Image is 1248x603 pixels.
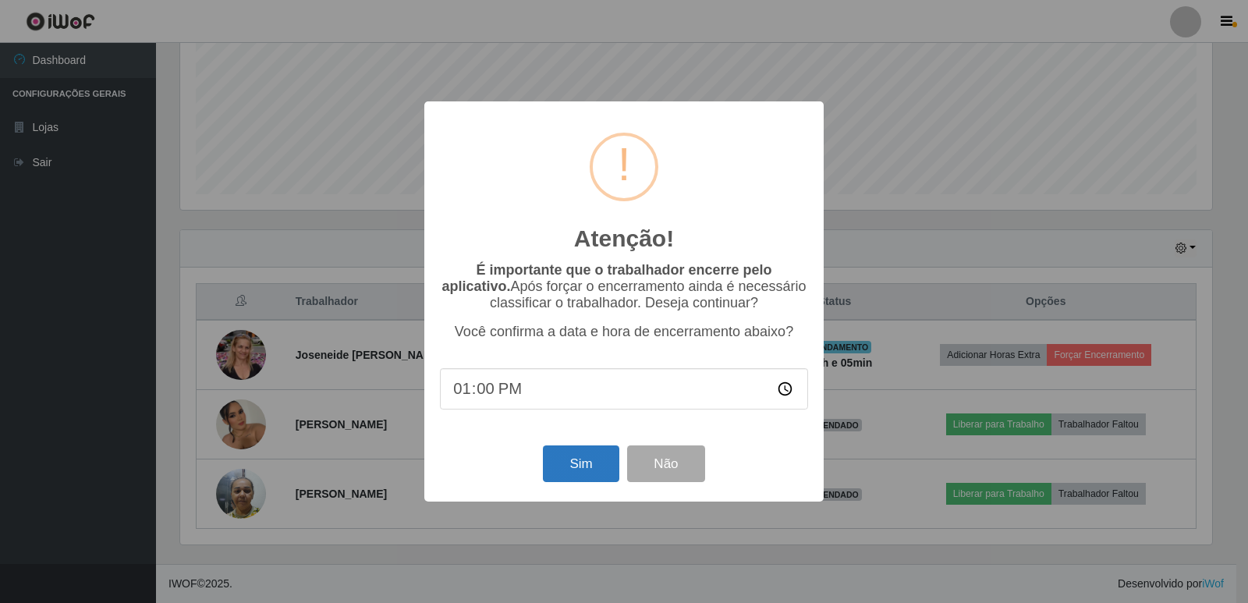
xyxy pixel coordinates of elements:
h2: Atenção! [574,225,674,253]
b: É importante que o trabalhador encerre pelo aplicativo. [441,262,771,294]
p: Após forçar o encerramento ainda é necessário classificar o trabalhador. Deseja continuar? [440,262,808,311]
p: Você confirma a data e hora de encerramento abaixo? [440,324,808,340]
button: Não [627,445,704,482]
button: Sim [543,445,619,482]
